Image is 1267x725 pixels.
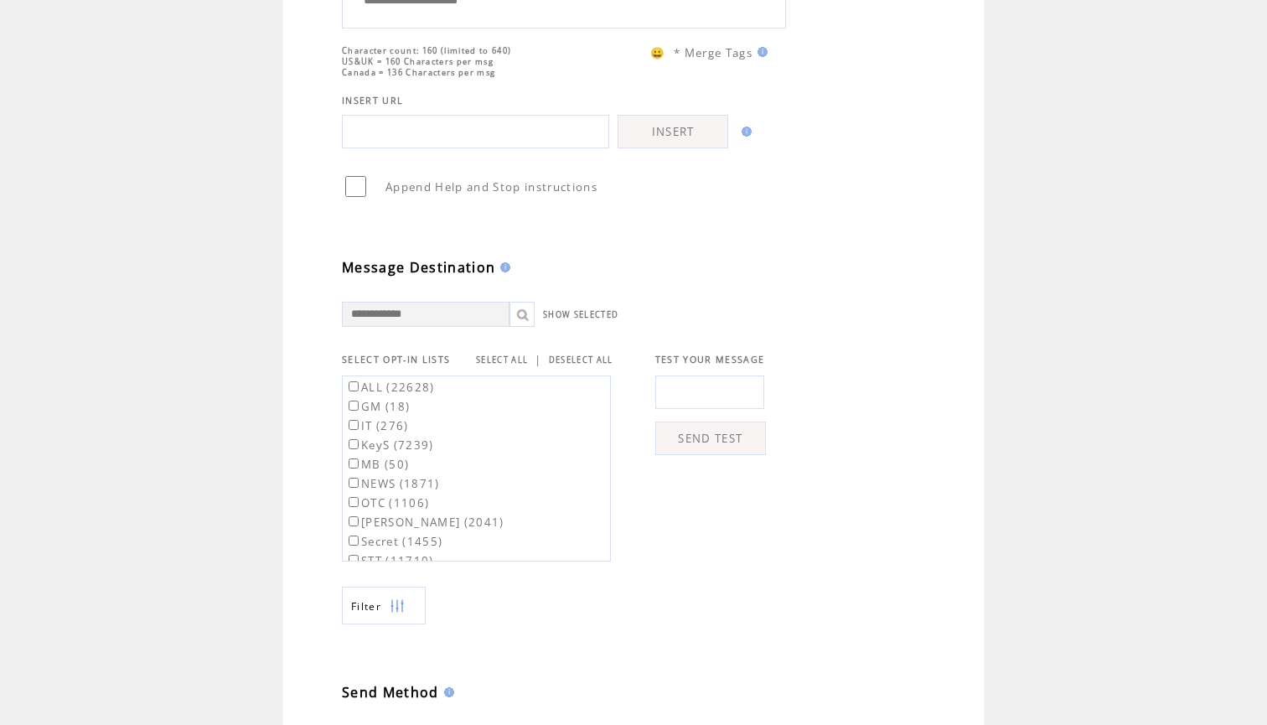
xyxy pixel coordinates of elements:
[342,95,403,106] span: INSERT URL
[342,683,439,702] span: Send Method
[495,262,510,272] img: help.gif
[737,127,752,137] img: help.gif
[349,555,359,565] input: STT (11710)
[349,439,359,449] input: KeyS (7239)
[349,420,359,430] input: IT (276)
[655,422,766,455] a: SEND TEST
[342,56,494,67] span: US&UK = 160 Characters per msg
[345,380,435,395] label: ALL (22628)
[650,45,665,60] span: 😀
[439,687,454,697] img: help.gif
[535,352,541,367] span: |
[349,458,359,469] input: MB (50)
[342,67,495,78] span: Canada = 136 Characters per msg
[349,536,359,546] input: Secret (1455)
[345,438,434,453] label: KeyS (7239)
[476,355,528,365] a: SELECT ALL
[345,457,409,472] label: MB (50)
[345,495,429,510] label: OTC (1106)
[342,258,495,277] span: Message Destination
[655,354,765,365] span: TEST YOUR MESSAGE
[351,599,381,614] span: Show filters
[345,399,410,414] label: GM (18)
[345,418,409,433] label: IT (276)
[349,401,359,411] input: GM (18)
[674,45,752,60] span: * Merge Tags
[390,588,405,625] img: filters.png
[543,309,618,320] a: SHOW SELECTED
[618,115,728,148] a: INSERT
[342,45,511,56] span: Character count: 160 (limited to 640)
[342,587,426,624] a: Filter
[349,516,359,526] input: [PERSON_NAME] (2041)
[345,553,434,568] label: STT (11710)
[385,179,597,194] span: Append Help and Stop instructions
[345,515,504,530] label: [PERSON_NAME] (2041)
[349,497,359,507] input: OTC (1106)
[549,355,613,365] a: DESELECT ALL
[342,354,450,365] span: SELECT OPT-IN LISTS
[345,476,440,491] label: NEWS (1871)
[349,381,359,391] input: ALL (22628)
[349,478,359,488] input: NEWS (1871)
[752,47,768,57] img: help.gif
[345,534,442,549] label: Secret (1455)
